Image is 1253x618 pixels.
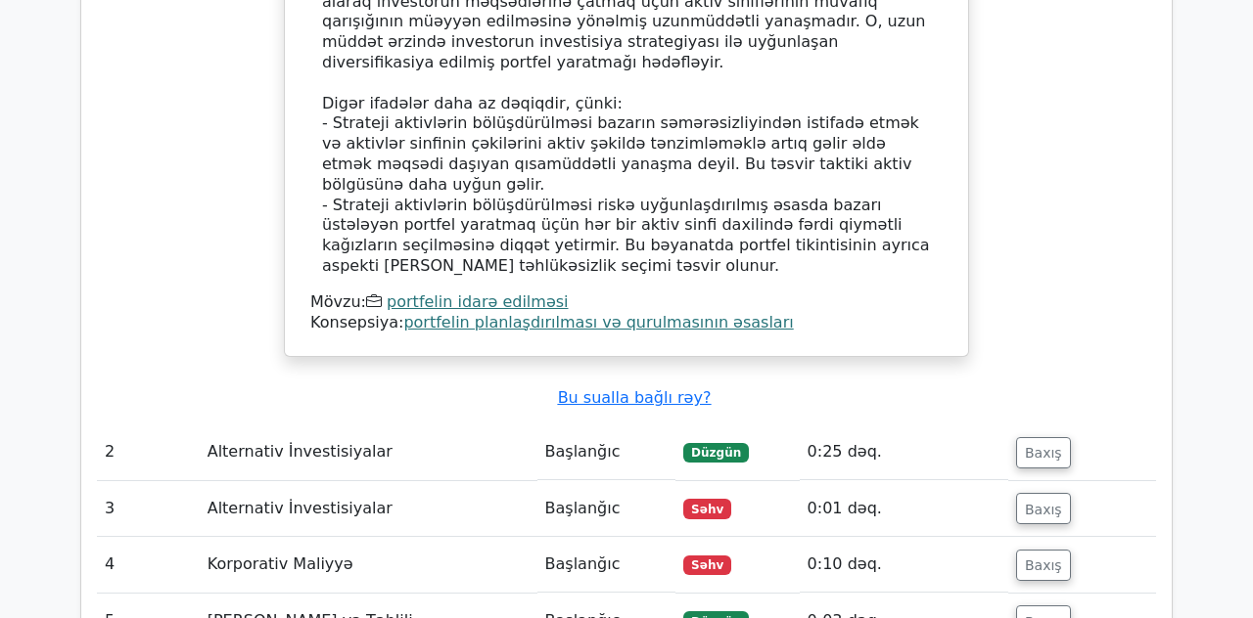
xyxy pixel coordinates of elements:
font: Baxış [1025,501,1062,516]
button: Baxış [1016,550,1071,581]
font: Baxış [1025,445,1062,461]
font: 2 [105,442,115,461]
a: Bu sualla bağlı rəy? [558,388,712,407]
font: 0:01 dəq. [808,499,882,517]
font: Səhv [691,503,723,516]
font: Korporativ Maliyyə [208,554,353,573]
a: portfelin planlaşdırılması və qurulmasının əsasları [403,313,793,331]
font: 0:25 dəq. [808,442,882,461]
font: Səhv [691,558,723,572]
font: Başlanğıc [545,499,621,517]
font: - Strateji aktivlərin bölüşdürülməsi riskə uyğunlaşdırılmış əsasda bazarı üstələyən portfel yarat... [322,196,930,275]
font: 0:10 dəq. [808,554,882,573]
font: Konsepsiya: [310,313,403,331]
font: Alternativ İnvestisiyalar [208,499,393,517]
button: Baxış [1016,493,1071,524]
button: Baxış [1016,437,1071,468]
font: Alternativ İnvestisiyalar [208,442,393,461]
font: Baxış [1025,557,1062,573]
font: Başlanğıc [545,442,621,461]
font: 3 [105,499,115,517]
font: Digər ifadələr daha az dəqiqdir, çünki: [322,94,623,112]
font: 4 [105,554,115,573]
font: Düzgün [691,446,741,460]
a: portfelin idarə edilməsi [387,292,568,311]
font: Mövzu: [310,292,366,311]
font: Başlanğıc [545,554,621,573]
font: - Strateji aktivlərin bölüşdürülməsi bazarın səmərəsizliyindən istifadə etmək və aktivlər sinfini... [322,113,919,193]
